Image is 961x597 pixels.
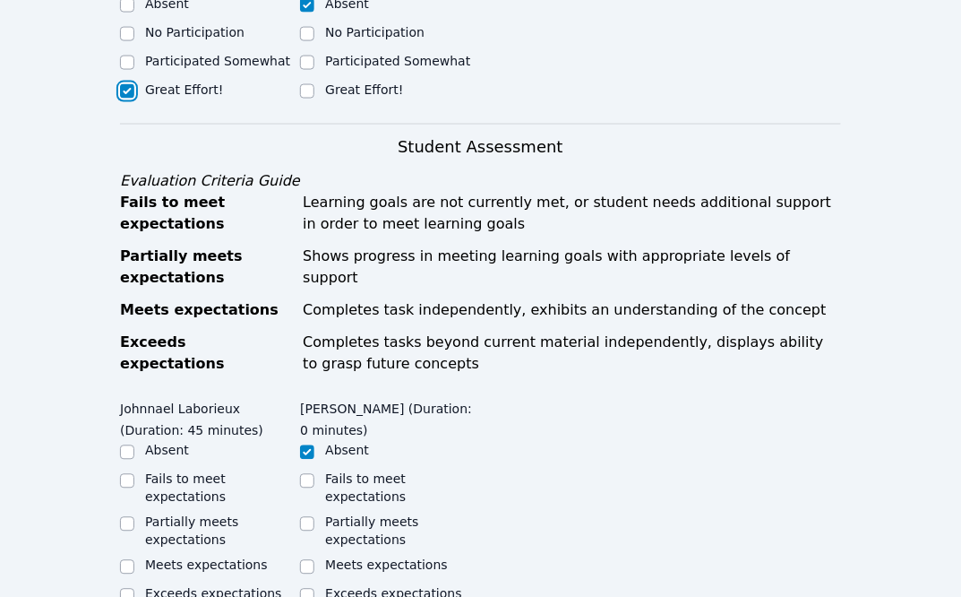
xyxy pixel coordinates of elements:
label: Absent [145,444,189,458]
div: Learning goals are not currently met, or student needs additional support in order to meet learni... [303,193,841,236]
legend: Johnnael Laborieux (Duration: 45 minutes) [120,394,300,442]
label: Partially meets expectations [145,515,238,548]
label: Participated Somewhat [145,54,290,68]
label: Partially meets expectations [325,515,418,548]
label: Meets expectations [145,558,268,573]
label: Fails to meet expectations [325,472,406,505]
legend: [PERSON_NAME] (Duration: 0 minutes) [300,394,480,442]
label: No Participation [325,25,425,39]
label: No Participation [145,25,245,39]
label: Meets expectations [325,558,448,573]
h3: Student Assessment [120,135,841,160]
label: Great Effort! [145,82,223,97]
div: Evaluation Criteria Guide [120,171,841,193]
label: Fails to meet expectations [145,472,226,505]
div: Meets expectations [120,300,292,322]
div: Fails to meet expectations [120,193,292,236]
label: Absent [325,444,369,458]
div: Shows progress in meeting learning goals with appropriate levels of support [303,247,841,290]
div: Completes tasks beyond current material independently, displays ability to grasp future concepts [303,333,841,376]
div: Partially meets expectations [120,247,292,290]
label: Great Effort! [325,82,403,97]
label: Participated Somewhat [325,54,470,68]
div: Exceeds expectations [120,333,292,376]
div: Completes task independently, exhibits an understanding of the concept [303,300,841,322]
